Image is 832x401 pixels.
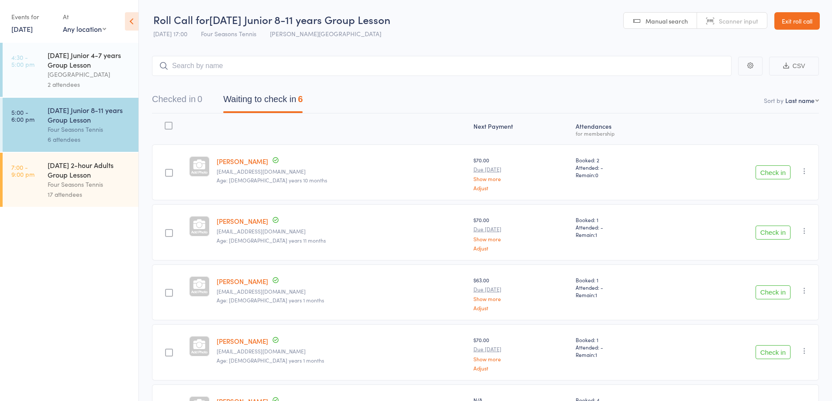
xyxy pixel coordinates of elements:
[11,54,35,68] time: 4:30 - 5:00 pm
[473,226,569,232] small: Due [DATE]
[48,134,131,144] div: 6 attendees
[48,105,131,124] div: [DATE] Junior 8-11 years Group Lesson
[473,346,569,352] small: Due [DATE]
[298,94,303,104] div: 6
[473,356,569,362] a: Show more
[153,29,187,38] span: [DATE] 17:00
[769,57,819,75] button: CSV
[48,160,131,179] div: [DATE] 2-hour Adults Group Lesson
[48,179,131,189] div: Four Seasons Tennis
[576,276,669,284] span: Booked: 1
[217,228,466,234] small: Urms85@hotmail.com
[3,153,138,207] a: 7:00 -9:00 pm[DATE] 2-hour Adults Group LessonFour Seasons Tennis17 attendees
[719,17,758,25] span: Scanner input
[473,156,569,191] div: $70.00
[473,216,569,250] div: $70.00
[3,98,138,152] a: 5:00 -6:00 pm[DATE] Junior 8-11 years Group LessonFour Seasons Tennis6 attendees
[217,288,466,295] small: laztyler@yahoo.com.au
[201,29,256,38] span: Four Seasons Tennis
[576,156,669,164] span: Booked: 2
[3,43,138,97] a: 4:30 -5:00 pm[DATE] Junior 4-7 years Group Lesson[GEOGRAPHIC_DATA]2 attendees
[217,157,268,166] a: [PERSON_NAME]
[576,284,669,291] span: Attended: -
[576,351,669,358] span: Remain:
[11,24,33,34] a: [DATE]
[473,365,569,371] a: Adjust
[473,166,569,172] small: Due [DATE]
[217,176,327,184] span: Age: [DEMOGRAPHIC_DATA] years 10 months
[756,226,791,240] button: Check in
[572,117,673,141] div: Atten­dances
[756,165,791,179] button: Check in
[576,216,669,223] span: Booked: 1
[217,216,268,226] a: [PERSON_NAME]
[217,236,326,244] span: Age: [DEMOGRAPHIC_DATA] years 11 months
[11,164,35,178] time: 7:00 - 9:00 pm
[576,336,669,343] span: Booked: 1
[152,90,202,113] button: Checked in0
[576,291,669,298] span: Remain:
[595,291,597,298] span: 1
[646,17,688,25] span: Manual search
[11,109,35,123] time: 5:00 - 6:00 pm
[63,24,106,34] div: Any location
[217,168,466,175] small: radhidas@hotmail.com
[595,231,597,238] span: 1
[473,336,569,370] div: $70.00
[473,176,569,182] a: Show more
[473,286,569,292] small: Due [DATE]
[576,171,669,178] span: Remain:
[48,69,131,79] div: [GEOGRAPHIC_DATA]
[223,90,303,113] button: Waiting to check in6
[576,130,669,136] div: for membership
[48,124,131,134] div: Four Seasons Tennis
[48,50,131,69] div: [DATE] Junior 4-7 years Group Lesson
[595,351,597,358] span: 1
[152,56,732,76] input: Search by name
[576,164,669,171] span: Attended: -
[473,236,569,242] a: Show more
[764,96,784,105] label: Sort by
[473,305,569,311] a: Adjust
[470,117,572,141] div: Next Payment
[756,285,791,299] button: Check in
[576,223,669,231] span: Attended: -
[576,343,669,351] span: Attended: -
[217,296,324,304] span: Age: [DEMOGRAPHIC_DATA] years 1 months
[153,12,209,27] span: Roll Call for
[217,348,466,354] small: ltyler@newington.nsw.edu.au
[785,96,815,105] div: Last name
[48,79,131,89] div: 2 attendees
[270,29,381,38] span: [PERSON_NAME][GEOGRAPHIC_DATA]
[209,12,390,27] span: [DATE] Junior 8-11 years Group Lesson
[473,185,569,191] a: Adjust
[217,356,324,364] span: Age: [DEMOGRAPHIC_DATA] years 1 months
[473,296,569,302] a: Show more
[576,231,669,238] span: Remain:
[217,336,268,346] a: [PERSON_NAME]
[756,345,791,359] button: Check in
[63,10,106,24] div: At
[11,10,54,24] div: Events for
[48,189,131,199] div: 17 attendees
[473,276,569,311] div: $63.00
[197,94,202,104] div: 0
[595,171,598,178] span: 0
[473,245,569,251] a: Adjust
[217,277,268,286] a: [PERSON_NAME]
[774,12,820,30] a: Exit roll call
